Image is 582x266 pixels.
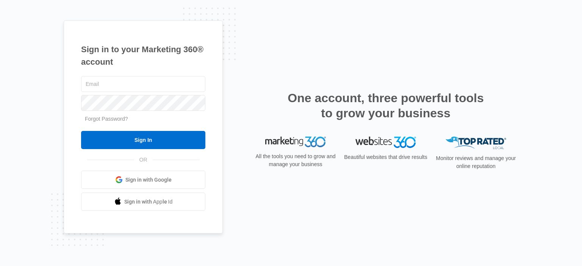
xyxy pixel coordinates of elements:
h2: One account, three powerful tools to grow your business [285,90,486,121]
p: All the tools you need to grow and manage your business [253,152,338,168]
h1: Sign in to your Marketing 360® account [81,43,205,68]
span: Sign in with Google [125,176,172,184]
a: Forgot Password? [85,116,128,122]
img: Websites 360 [355,137,416,148]
a: Sign in with Google [81,171,205,189]
span: OR [134,156,153,164]
span: Sign in with Apple Id [124,198,173,206]
p: Beautiful websites that drive results [343,153,428,161]
input: Sign In [81,131,205,149]
img: Top Rated Local [446,137,506,149]
p: Monitor reviews and manage your online reputation [433,154,518,170]
img: Marketing 360 [265,137,326,147]
a: Sign in with Apple Id [81,193,205,211]
input: Email [81,76,205,92]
